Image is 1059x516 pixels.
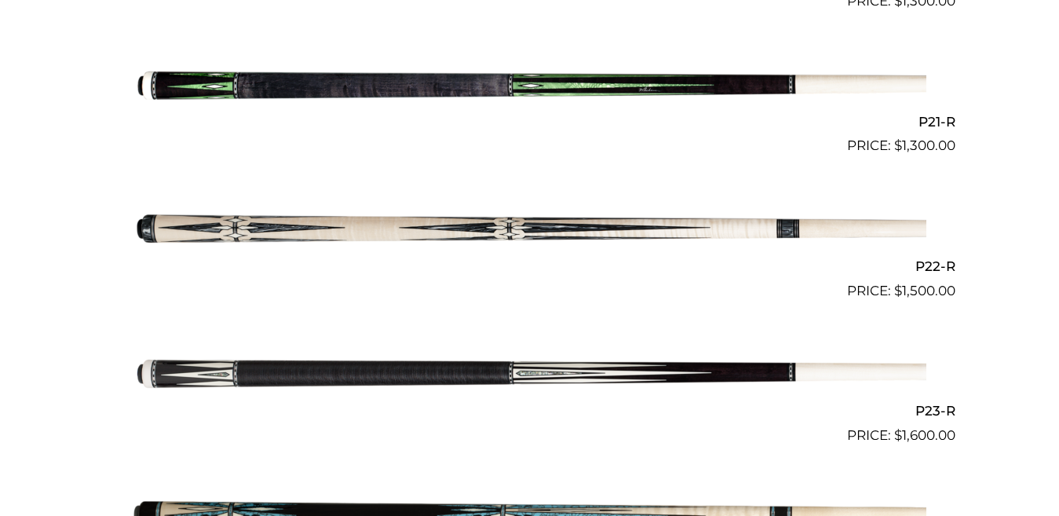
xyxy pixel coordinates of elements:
[104,397,955,426] h2: P23-R
[104,18,955,156] a: P21-R $1,300.00
[133,308,926,440] img: P23-R
[133,163,926,295] img: P22-R
[894,137,955,153] bdi: 1,300.00
[894,427,955,443] bdi: 1,600.00
[104,163,955,301] a: P22-R $1,500.00
[104,308,955,446] a: P23-R $1,600.00
[104,107,955,136] h2: P21-R
[894,283,955,298] bdi: 1,500.00
[133,18,926,150] img: P21-R
[894,137,902,153] span: $
[894,427,902,443] span: $
[104,251,955,280] h2: P22-R
[894,283,902,298] span: $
